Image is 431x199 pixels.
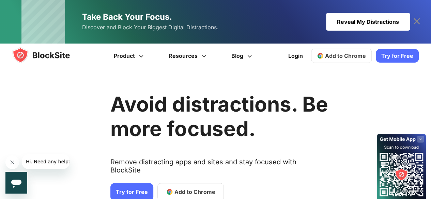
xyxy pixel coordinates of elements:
div: Reveal My Distractions [326,13,410,31]
iframe: Close message [5,155,19,169]
iframe: Message from company [22,154,70,169]
span: Hi. Need any help? [4,5,49,10]
iframe: Button to launch messaging window [5,172,27,194]
img: blocksite-icon.5d769676.svg [12,47,83,63]
a: Blog [220,44,265,68]
a: Login [284,48,307,64]
span: Add to Chrome [325,52,366,59]
img: chrome-icon.svg [317,52,324,59]
a: Resources [157,44,220,68]
span: Discover and Block Your Biggest Digital Distractions. [82,22,218,32]
a: Try for Free [376,49,419,63]
a: Product [102,44,157,68]
a: Add to Chrome [311,49,372,63]
h1: Avoid distractions. Be more focused. [110,92,328,141]
span: Take Back Your Focus. [82,12,172,22]
span: Add to Chrome [174,188,215,196]
text: Remove distracting apps and sites and stay focused with BlockSite [110,158,328,180]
